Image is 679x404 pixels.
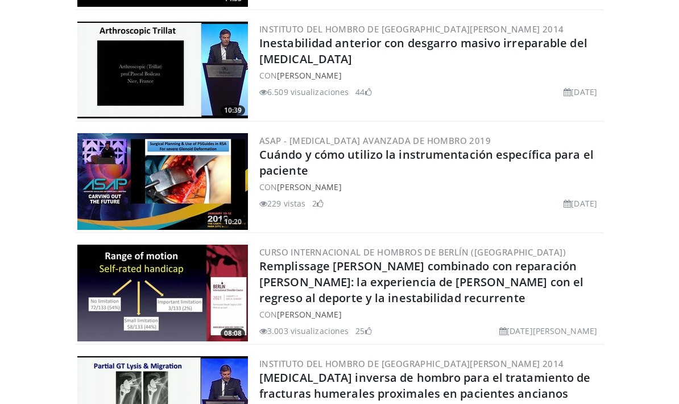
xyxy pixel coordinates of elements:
img: 81895d9e-f39b-489b-92b5-c912866c32ec.300x170_q85_crop-smart_upscale.jpg [77,133,248,230]
a: [MEDICAL_DATA] inversa de hombro para el tratamiento de fracturas humerales proximales en pacient... [259,370,591,401]
font: [DATE] [571,198,597,209]
font: 25 [355,325,365,336]
a: 10:20 [77,133,248,230]
a: Instituto del Hombro de [GEOGRAPHIC_DATA][PERSON_NAME] 2014 [259,358,564,369]
font: 10:39 [224,105,242,115]
a: 10:39 [77,22,248,118]
font: [DATE] [571,86,597,97]
a: Inestabilidad anterior con desgarro masivo irreparable del [MEDICAL_DATA] [259,35,587,67]
a: [PERSON_NAME] [277,182,341,192]
font: 44 [355,86,365,97]
font: 3.003 visualizaciones [267,325,349,336]
img: 469191fe-0220-4262-9dc7-933d5a9fb57f.300x170_q85_crop-smart_upscale.jpg [77,22,248,118]
a: 08:08 [77,245,248,341]
a: [PERSON_NAME] [277,70,341,81]
font: 229 vistas [267,198,305,209]
a: Remplissage [PERSON_NAME] combinado con reparación [PERSON_NAME]: la experiencia de [PERSON_NAME]... [259,258,583,306]
a: [PERSON_NAME] [277,309,341,320]
font: 2 [312,198,317,209]
font: 08:08 [224,328,242,338]
a: Instituto del Hombro de [GEOGRAPHIC_DATA][PERSON_NAME] 2014 [259,23,564,35]
a: Curso Internacional de Hombros de Berlín ([GEOGRAPHIC_DATA]) [259,246,566,258]
img: bcb9a004-0ac8-4665-9373-0fe3ddcdf878.300x170_q85_crop-smart_upscale.jpg [77,245,248,341]
font: CON [259,70,277,81]
font: [DATE][PERSON_NAME] [507,325,597,336]
font: CON [259,309,277,320]
font: 10:20 [224,217,242,226]
font: CON [259,182,277,192]
a: ASAP - [MEDICAL_DATA] avanzada de hombro 2019 [259,135,491,146]
font: 6.509 visualizaciones [267,86,349,97]
a: Cuándo y cómo utilizo la instrumentación específica para el paciente [259,147,594,178]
